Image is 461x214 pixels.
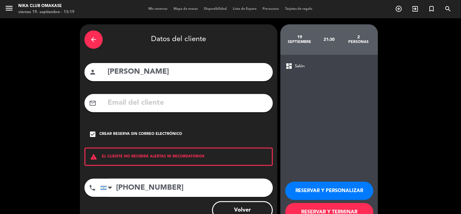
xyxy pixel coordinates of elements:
div: personas [344,40,373,44]
span: Pre-acceso [260,7,282,11]
input: Número de teléfono... [100,179,273,197]
i: turned_in_not [428,5,435,12]
i: check_box [89,131,96,138]
div: Nika Club Omakase [18,3,74,9]
div: Crear reserva sin correo electrónico [99,131,182,137]
span: Mis reservas [145,7,170,11]
i: exit_to_app [412,5,419,12]
i: person [89,68,96,76]
i: mail_outline [89,100,96,107]
i: phone [89,184,96,191]
input: Nombre del cliente [107,66,268,78]
i: menu [5,4,14,13]
button: menu [5,4,14,15]
i: add_circle_outline [395,5,403,12]
button: RESERVAR Y PERSONALIZAR [285,182,373,200]
i: search [445,5,452,12]
div: 19 [285,35,315,40]
span: Disponibilidad [201,7,230,11]
div: Argentina: +54 [101,179,115,197]
div: EL CLIENTE NO RECIBIRÁ ALERTAS NI RECORDATORIOS [84,148,273,166]
i: warning [85,153,102,160]
span: Mapa de mesas [170,7,201,11]
span: Lista de Espera [230,7,260,11]
span: Salón [295,63,305,70]
div: septiembre [285,40,315,44]
input: Email del cliente [107,97,268,109]
span: dashboard [285,62,293,70]
i: arrow_back [90,36,97,43]
div: 21:30 [315,29,344,50]
div: 2 [344,35,373,40]
div: viernes 19. septiembre - 13:19 [18,9,74,15]
span: Tarjetas de regalo [282,7,316,11]
div: Datos del cliente [84,29,273,50]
